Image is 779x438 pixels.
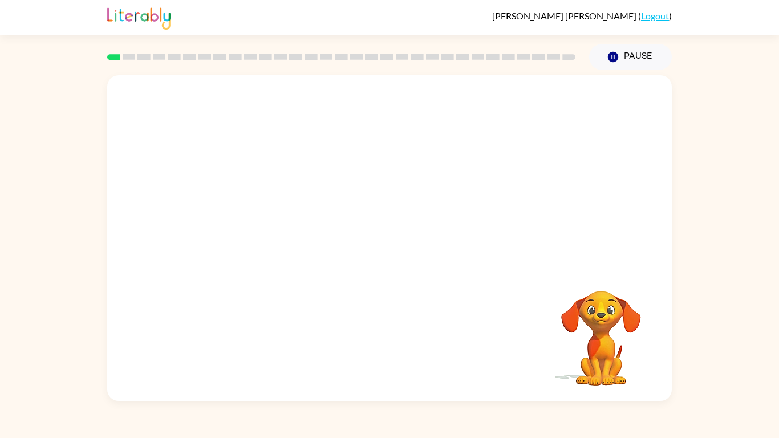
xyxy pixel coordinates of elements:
[544,273,658,387] video: Your browser must support playing .mp4 files to use Literably. Please try using another browser.
[492,10,638,21] span: [PERSON_NAME] [PERSON_NAME]
[589,44,672,70] button: Pause
[641,10,669,21] a: Logout
[492,10,672,21] div: ( )
[107,5,171,30] img: Literably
